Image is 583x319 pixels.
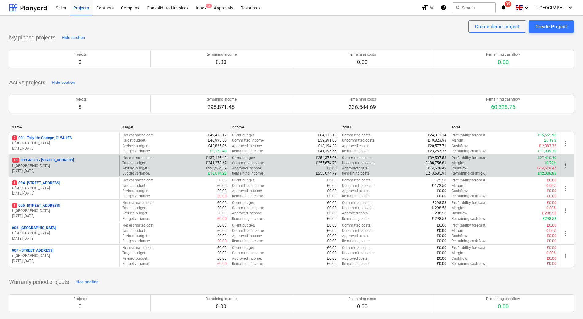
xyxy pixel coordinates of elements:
[208,133,227,138] p: £42,416.17
[327,245,337,250] p: £0.00
[12,158,117,173] div: 10003 -PELB - [STREET_ADDRESS]i. [GEOGRAPHIC_DATA][DATE]-[DATE]
[122,200,154,206] p: Net estimated cost :
[547,256,556,261] p: £0.00
[342,125,447,129] div: Costs
[452,216,486,221] p: Remaining cashflow :
[122,143,148,149] p: Revised budget :
[428,166,446,171] p: £14,678.48
[206,296,237,302] p: Remaining income
[537,166,556,171] p: £-14,678.47
[232,216,264,221] p: Remaining income :
[12,146,117,151] p: [DATE] - [DATE]
[453,2,496,13] button: Search
[486,58,520,66] p: 0.00
[342,149,370,154] p: Remaining costs :
[122,239,150,244] p: Budget variance :
[562,185,569,192] span: more_vert
[232,245,255,250] p: Client budget :
[452,178,486,183] p: Profitability forecast :
[327,178,337,183] p: £0.00
[348,103,376,111] p: 236,544.69
[327,188,337,194] p: £0.00
[12,253,117,258] p: i. [GEOGRAPHIC_DATA]
[539,143,556,149] p: £-2,383.32
[538,171,556,176] p: £42,088.88
[122,216,150,221] p: Budget variance :
[547,178,556,183] p: £0.00
[217,200,227,206] p: £0.00
[327,239,337,244] p: £0.00
[232,183,265,188] p: Committed income :
[437,228,446,233] p: £0.00
[122,256,148,261] p: Revised budget :
[232,171,264,176] p: Remaining income :
[342,171,370,176] p: Remaining costs :
[342,188,369,194] p: Approved costs :
[452,256,468,261] p: Cashflow :
[122,211,148,216] p: Revised budget :
[12,225,56,231] p: 006 - [GEOGRAPHIC_DATA]
[426,171,446,176] p: £213,585.91
[217,256,227,261] p: £0.00
[562,162,569,169] span: more_vert
[437,250,446,256] p: £0.00
[232,239,264,244] p: Remaining income :
[342,239,370,244] p: Remaining costs :
[12,158,74,163] p: 003 - PELB - [STREET_ADDRESS]
[318,133,337,138] p: £64,333.18
[327,206,337,211] p: £0.00
[12,125,117,129] div: Name
[348,58,376,66] p: 0.00
[428,143,446,149] p: £20,577.71
[12,141,117,146] p: i. [GEOGRAPHIC_DATA]
[232,166,262,171] p: Approved income :
[232,188,262,194] p: Approved income :
[316,161,337,166] p: £255,674.79
[217,211,227,216] p: £0.00
[543,216,556,221] p: £298.58
[208,138,227,143] p: £46,998.55
[208,143,227,149] p: £43,835.06
[562,140,569,147] span: more_vert
[348,97,376,102] p: Remaining costs
[486,97,520,102] p: Remaining cashflow
[342,228,375,233] p: Uncommitted costs :
[232,149,264,154] p: Remaining income :
[52,79,75,86] div: Hide section
[12,180,17,185] span: 1
[12,135,72,141] p: 001 - Tally Ho Cottage, GL54 1ES
[342,223,371,228] p: Committed costs :
[73,97,87,102] p: Projects
[546,228,556,233] p: 0.00%
[12,236,117,241] p: [DATE] - [DATE]
[73,303,87,310] p: 0
[12,203,117,219] div: 1005 -[STREET_ADDRESS]i. [GEOGRAPHIC_DATA][DATE]-[DATE]
[122,194,150,199] p: Budget variance :
[217,228,227,233] p: £0.00
[452,125,557,129] div: Total
[426,161,446,166] p: £188,756.81
[433,178,446,183] p: £172.50
[12,203,60,208] p: 005 - [STREET_ADDRESS]
[452,138,464,143] p: Margin :
[206,4,212,8] span: 2
[342,161,375,166] p: Uncommitted costs :
[486,296,520,302] p: Remaining cashflow
[122,155,154,161] p: Net estimated cost :
[452,171,486,176] p: Remaining cashflow :
[452,143,468,149] p: Cashflow :
[9,34,55,41] p: My pinned projects
[217,216,227,221] p: £0.00
[538,149,556,154] p: £17,939.30
[232,194,264,199] p: Remaining income :
[232,256,262,261] p: Approved income :
[327,183,337,188] p: £0.00
[232,206,265,211] p: Committed income :
[342,261,370,266] p: Remaining costs :
[501,4,507,11] i: notifications
[327,200,337,206] p: £0.00
[217,183,227,188] p: £0.00
[546,250,556,256] p: 0.00%
[217,250,227,256] p: £0.00
[327,233,337,239] p: £0.00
